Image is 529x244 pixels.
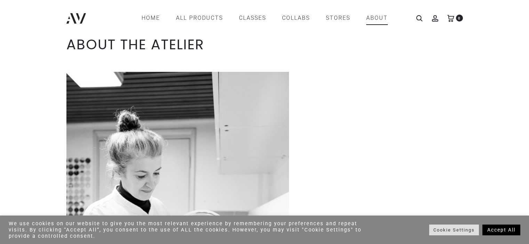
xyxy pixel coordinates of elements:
a: Home [142,12,160,24]
div: We use cookies on our website to give you the most relevant experience by remembering your prefer... [9,220,367,239]
a: Cookie Settings [429,225,479,235]
h1: ABOUT THE ATELIER [66,36,463,53]
a: All products [176,12,223,24]
a: ABOUT [366,12,388,24]
span: 0 [456,15,463,22]
a: STORES [326,12,350,24]
a: Accept All [482,225,520,235]
a: 0 [447,15,454,21]
a: COLLABS [282,12,310,24]
a: CLASSES [239,12,266,24]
